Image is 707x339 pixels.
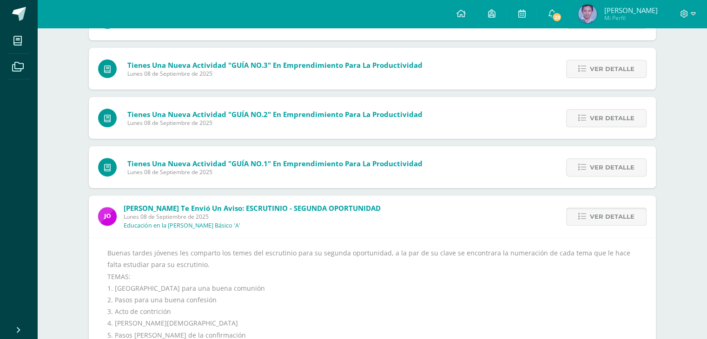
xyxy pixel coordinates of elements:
[127,119,423,127] span: Lunes 08 de Septiembre de 2025
[590,60,634,78] span: Ver detalle
[590,110,634,127] span: Ver detalle
[124,222,240,229] p: Educación en la [PERSON_NAME] Básico 'A'
[127,168,423,176] span: Lunes 08 de Septiembre de 2025
[127,60,423,70] span: Tienes una nueva actividad "GUÍA NO.3" En Emprendimiento para la Productividad
[127,110,423,119] span: Tienes una nueva actividad "GUÍA NO.2" En Emprendimiento para la Productividad
[590,159,634,176] span: Ver detalle
[604,14,657,22] span: Mi Perfil
[604,6,657,15] span: [PERSON_NAME]
[127,159,423,168] span: Tienes una nueva actividad "GUÍA NO.1" En Emprendimiento para la Productividad
[590,208,634,225] span: Ver detalle
[127,70,423,78] span: Lunes 08 de Septiembre de 2025
[98,207,117,226] img: 6614adf7432e56e5c9e182f11abb21f1.png
[124,203,381,213] span: [PERSON_NAME] te envió un aviso: ESCRUTINIO - SEGUNDA OPORTUNIDAD
[552,12,562,22] span: 23
[578,5,597,23] img: 628181265a9c4cc8690272b5fc2d1872.png
[124,213,381,221] span: Lunes 08 de Septiembre de 2025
